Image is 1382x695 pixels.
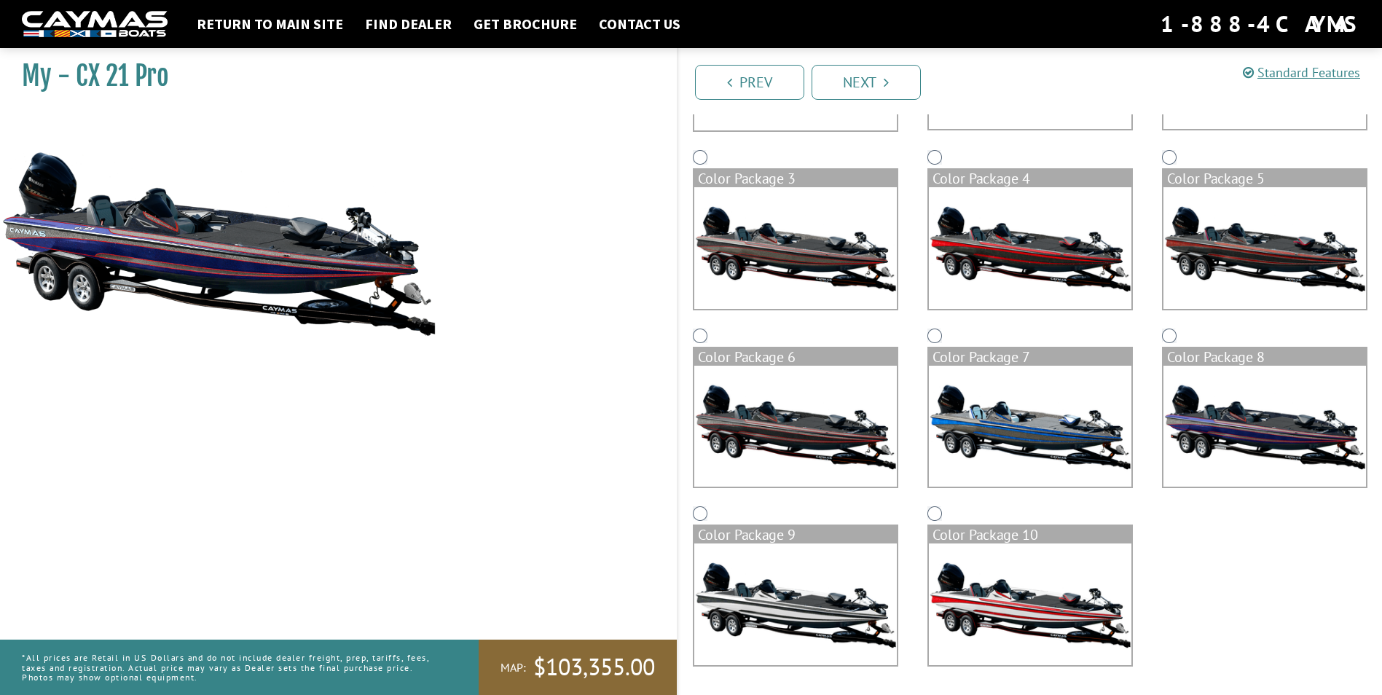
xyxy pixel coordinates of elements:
a: Prev [695,65,804,100]
img: color_package_287.png [694,366,897,487]
h1: My - CX 21 Pro [22,60,640,93]
img: color_package_289.png [1163,366,1366,487]
p: *All prices are Retail in US Dollars and do not include dealer freight, prep, tariffs, fees, taxe... [22,645,446,689]
a: Contact Us [592,15,688,34]
img: white-logo-c9c8dbefe5ff5ceceb0f0178aa75bf4bb51f6bca0971e226c86eb53dfe498488.png [22,11,168,38]
img: color_package_286.png [1163,187,1366,309]
span: MAP: [500,660,526,675]
a: Find Dealer [358,15,459,34]
div: Color Package 3 [694,170,897,187]
img: color_package_290.png [694,543,897,665]
a: MAP:$103,355.00 [479,640,677,695]
img: color_package_291.png [929,543,1131,665]
a: Next [812,65,921,100]
div: Color Package 8 [1163,348,1366,366]
div: Color Package 9 [694,526,897,543]
a: Standard Features [1243,64,1360,81]
a: Return to main site [189,15,350,34]
div: Color Package 4 [929,170,1131,187]
div: Color Package 10 [929,526,1131,543]
div: Color Package 7 [929,348,1131,366]
img: color_package_284.png [694,187,897,309]
img: color_package_285.png [929,187,1131,309]
span: $103,355.00 [533,652,655,683]
a: Get Brochure [466,15,584,34]
div: 1-888-4CAYMAS [1161,8,1360,40]
img: color_package_288.png [929,366,1131,487]
div: Color Package 6 [694,348,897,366]
div: Color Package 5 [1163,170,1366,187]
